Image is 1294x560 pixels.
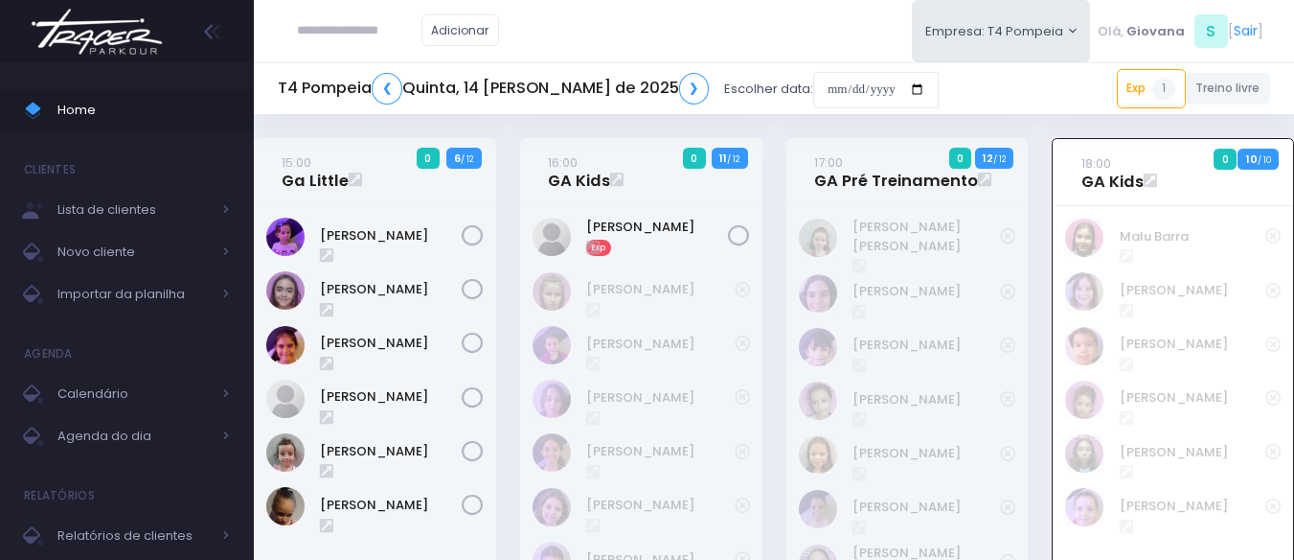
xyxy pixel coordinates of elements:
[57,424,211,449] span: Agenda do dia
[814,153,843,172] small: 17:00
[1246,152,1258,167] strong: 10
[320,496,462,515] a: [PERSON_NAME]
[320,280,462,299] a: [PERSON_NAME]
[57,524,211,548] span: Relatórios de clientes
[24,335,73,373] h4: Agenda
[586,388,735,408] a: [PERSON_NAME]
[57,240,211,265] span: Novo cliente
[57,282,211,307] span: Importar da planilha
[799,274,837,313] img: Antonella Rossi Paes Previtalli
[1065,327,1103,365] img: Yumi Muller
[1065,219,1103,257] img: Malu Barra Guirro
[1065,434,1103,473] img: Filomena Caruso Grano
[852,444,1001,463] a: [PERSON_NAME]
[586,280,735,299] a: [PERSON_NAME]
[548,153,578,172] small: 16:00
[799,490,837,528] img: LIZ WHITAKER DE ALMEIDA BORGES
[548,152,610,191] a: 16:00GA Kids
[320,334,462,353] a: [PERSON_NAME]
[266,380,305,418] img: Júlia Meneguim Merlo
[1065,272,1103,311] img: Melissa Gouveia
[372,73,402,105] a: ❮
[683,148,706,169] span: 0
[1065,488,1103,526] img: Rafaella Westphalen Porto Ravasi
[417,148,440,169] span: 0
[1081,154,1111,173] small: 18:00
[533,218,571,256] img: Mariana Tamarindo de Souza
[266,433,305,472] img: Mirella Figueiredo Rojas
[1120,388,1266,408] a: [PERSON_NAME]
[533,272,571,311] img: Antonia Landmann
[1117,69,1186,107] a: Exp1
[1194,14,1228,48] span: S
[1120,443,1266,462] a: [PERSON_NAME]
[1081,153,1144,192] a: 18:00GA Kids
[57,382,211,407] span: Calendário
[461,153,473,165] small: / 12
[320,442,462,461] a: [PERSON_NAME]
[1098,22,1124,41] span: Olá,
[719,151,727,166] strong: 11
[852,498,1001,517] a: [PERSON_NAME]
[983,151,993,166] strong: 12
[727,153,739,165] small: / 12
[57,198,211,222] span: Lista de clientes
[533,380,571,418] img: Gabriela Jordão Natacci
[57,98,230,123] span: Home
[799,219,837,257] img: Ana carolina marucci
[679,73,710,105] a: ❯
[454,151,461,166] strong: 6
[586,218,728,237] a: [PERSON_NAME]
[421,14,500,46] a: Adicionar
[799,382,837,420] img: Ivy Miki Miessa Guadanuci
[1214,149,1237,170] span: 0
[282,153,311,172] small: 15:00
[586,496,735,515] a: [PERSON_NAME]
[852,336,1001,355] a: [PERSON_NAME]
[320,226,462,245] a: [PERSON_NAME]
[1090,10,1270,53] div: [ ]
[799,435,837,474] img: Júlia Ibarrola Lima
[266,326,305,364] img: Helena Ongarato Amorim Silva
[814,152,978,191] a: 17:00GA Pré Treinamento
[24,151,76,189] h4: Clientes
[949,148,972,169] span: 0
[799,328,837,366] img: Isabela dela plata souza
[586,335,735,354] a: [PERSON_NAME]
[1234,21,1258,41] a: Sair
[1120,497,1266,516] a: [PERSON_NAME]
[24,477,95,515] h4: Relatórios
[1126,22,1185,41] span: Giovana
[852,390,1001,409] a: [PERSON_NAME]
[278,67,939,111] div: Escolher data:
[1120,281,1266,300] a: [PERSON_NAME]
[852,218,1001,255] a: [PERSON_NAME] [PERSON_NAME]
[266,218,305,256] img: Alice Mattos
[320,387,462,407] a: [PERSON_NAME]
[993,153,1006,165] small: / 12
[1120,335,1266,354] a: [PERSON_NAME]
[533,488,571,526] img: Laura Novaes Abud
[266,487,305,525] img: Sophia Crispi Marques dos Santos
[1152,78,1175,101] span: 1
[586,442,735,461] a: [PERSON_NAME]
[282,152,349,191] a: 15:00Ga Little
[533,326,571,364] img: Diana Rosa Oliveira
[1186,73,1271,105] a: Treino livre
[266,271,305,310] img: Eloah Meneguim Tenorio
[1120,227,1266,246] a: Malu Barra
[1065,381,1103,419] img: Emilia Rodrigues
[852,282,1001,301] a: [PERSON_NAME]
[1258,154,1271,166] small: / 10
[533,433,571,472] img: Lara Souza
[278,73,709,105] h5: T4 Pompeia Quinta, 14 [PERSON_NAME] de 2025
